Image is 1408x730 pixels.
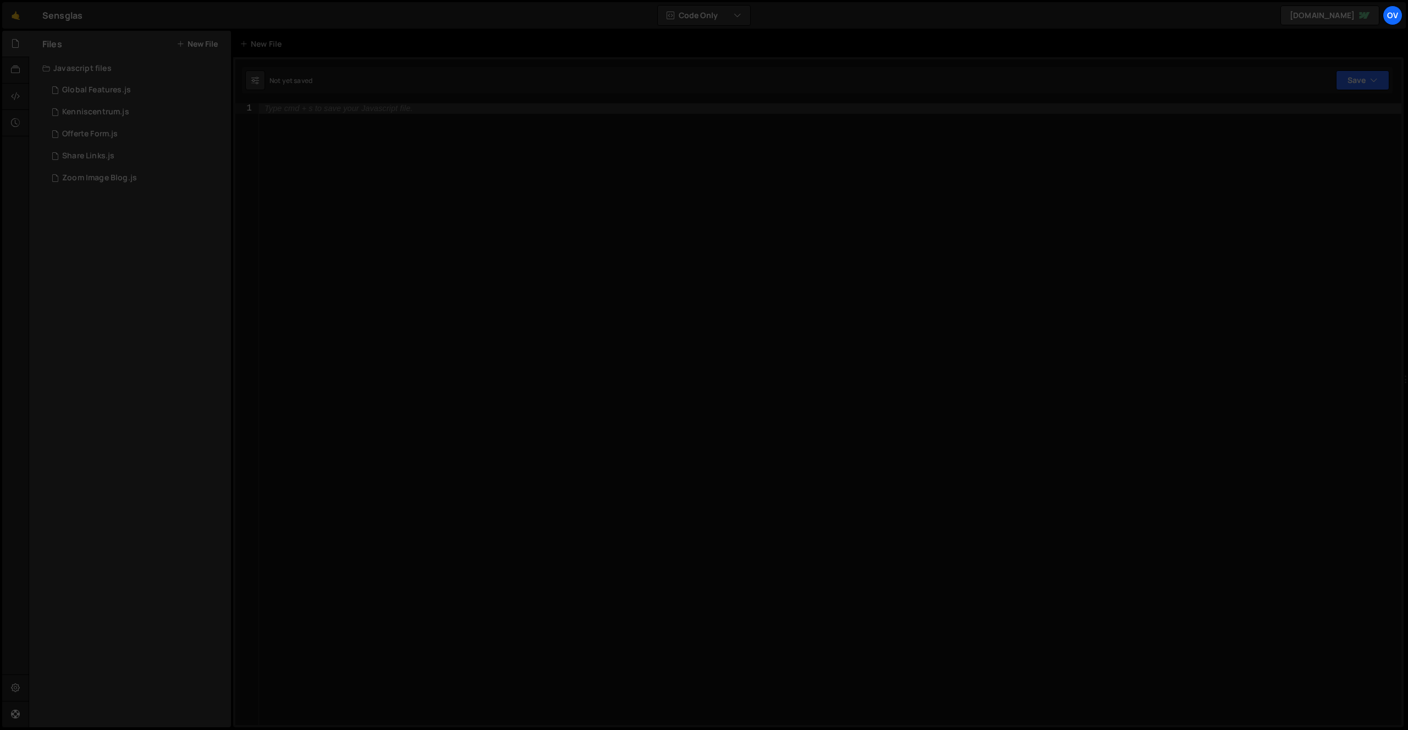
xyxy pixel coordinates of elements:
[62,85,131,95] div: Global Features.js
[240,38,286,49] div: New File
[235,103,259,114] div: 1
[1336,70,1389,90] button: Save
[42,123,231,145] div: 15490/42494.js
[2,2,29,29] a: 🤙
[1383,5,1402,25] a: Ov
[658,5,750,25] button: Code Only
[62,151,114,161] div: Share Links.js
[42,101,231,123] div: 15490/40893.js
[265,104,413,113] div: Type cmd + s to save your Javascript file.
[269,76,312,85] div: Not yet saved
[62,129,118,139] div: Offerte Form.js
[42,145,231,167] div: 15490/44023.js
[42,79,231,101] div: 15490/40875.js
[62,173,137,183] div: Zoom Image Blog.js
[42,9,82,22] div: Sensglas
[177,40,218,48] button: New File
[29,57,231,79] div: Javascript files
[42,38,62,50] h2: Files
[42,167,231,189] div: 15490/44527.js
[1280,5,1379,25] a: [DOMAIN_NAME]
[62,107,129,117] div: Kenniscentrum.js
